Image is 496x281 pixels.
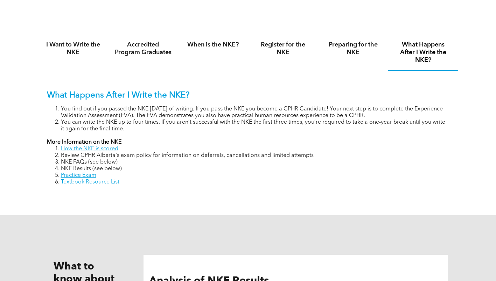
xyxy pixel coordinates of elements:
[61,146,118,152] a: How the NKE is scored
[47,91,449,101] p: What Happens After I Write the NKE?
[394,41,452,64] h4: What Happens After I Write the NKE?
[324,41,382,56] h4: Preparing for the NKE
[184,41,242,49] h4: When is the NKE?
[47,139,121,145] strong: More Information on the NKE
[61,119,449,132] li: You can write the NKE up to four times. If you aren’t successful with the NKE the first three tim...
[61,152,449,159] li: Review CPHR Alberta's exam policy for information on deferrals, cancellations and limited attempts
[61,173,96,178] a: Practice Exam
[61,166,449,172] li: NKE Results (see below)
[61,106,449,119] li: You find out if you passed the NKE [DATE] of writing. If you pass the NKE you become a CPHR Candi...
[61,159,449,166] li: NKE FAQs (see below)
[44,41,102,56] h4: I Want to Write the NKE
[114,41,172,56] h4: Accredited Program Graduates
[61,179,119,185] a: Textbook Resource List
[254,41,312,56] h4: Register for the NKE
